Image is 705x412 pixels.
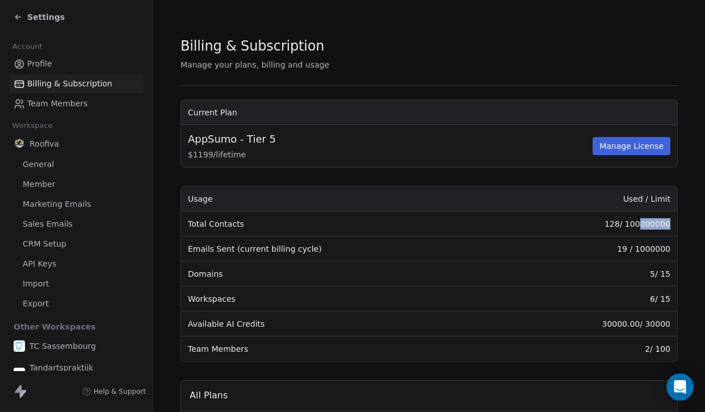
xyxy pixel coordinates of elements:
[500,236,677,261] td: 19 / 1000000
[23,218,73,230] span: Sales Emails
[27,98,87,110] span: Team Members
[30,138,59,149] span: Roofiva
[7,38,47,55] span: Account
[23,159,54,170] span: General
[500,286,677,311] td: 6 / 15
[181,38,324,55] span: Billing & Subscription
[181,211,500,236] td: Total Contacts
[190,389,228,402] span: All Plans
[181,60,329,69] span: Manage your plans, billing and usage
[9,94,144,113] a: Team Members
[23,278,49,290] span: Import
[14,138,25,149] img: Roofiva%20logo%20flavicon.png
[188,132,276,147] span: AppSumo - Tier 5
[14,11,65,23] a: Settings
[23,198,91,210] span: Marketing Emails
[9,175,144,194] a: Member
[9,255,144,273] a: API Keys
[30,362,139,385] span: Tandartspraktijk Zijdelwaard
[9,195,144,214] a: Marketing Emails
[23,178,56,190] span: Member
[14,368,25,379] img: cropped-Favicon-Zijdelwaard.webp
[9,294,144,313] a: Export
[9,215,144,234] a: Sales Emails
[9,274,144,293] a: Import
[27,11,65,23] span: Settings
[27,78,112,90] span: Billing & Subscription
[27,58,52,70] span: Profile
[9,55,144,73] a: Profile
[593,137,670,155] button: Manage License
[500,336,677,361] td: 2 / 100
[500,186,677,211] th: Used / Limit
[181,311,500,336] td: Available AI Credits
[666,373,694,401] div: Open Intercom Messenger
[181,261,500,286] td: Domains
[181,336,500,361] td: Team Members
[9,235,144,253] a: CRM Setup
[7,117,57,134] span: Workspace
[188,149,590,160] span: $ 1199 / lifetime
[500,211,677,236] td: 128 / 100000000
[181,236,500,261] td: Emails Sent (current billing cycle)
[23,238,66,250] span: CRM Setup
[500,261,677,286] td: 5 / 15
[94,387,146,396] span: Help & Support
[181,100,677,125] th: Current Plan
[9,74,144,93] a: Billing & Subscription
[181,286,500,311] td: Workspaces
[9,318,100,336] span: Other Workspaces
[500,311,677,336] td: 30000.00 / 30000
[82,387,146,396] a: Help & Support
[30,340,96,352] span: TC Sassembourg
[9,155,144,174] a: General
[181,186,500,211] th: Usage
[23,298,49,310] span: Export
[14,340,25,352] img: cropped-favo.png
[23,258,56,270] span: API Keys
